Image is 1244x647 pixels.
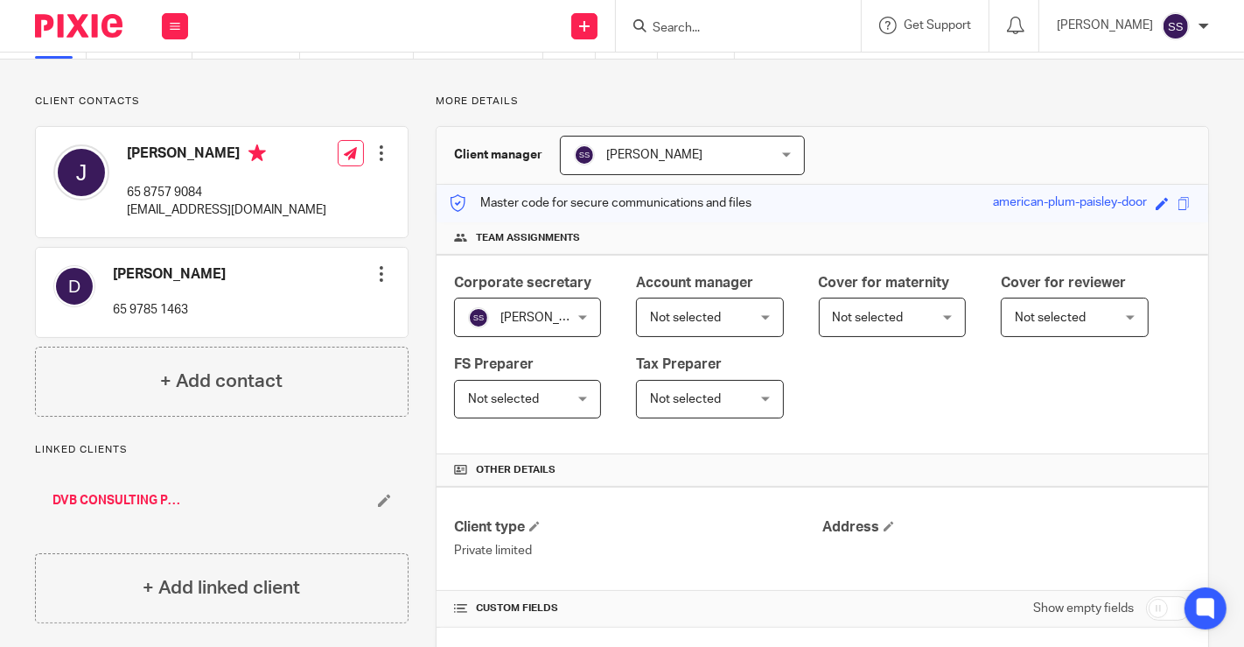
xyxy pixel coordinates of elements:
[450,194,751,212] p: Master code for secure communications and files
[454,357,534,371] span: FS Preparer
[819,276,950,290] span: Cover for maternity
[248,144,266,162] i: Primary
[454,518,822,537] h4: Client type
[833,312,904,324] span: Not selected
[468,307,489,328] img: svg%3E
[606,149,702,161] span: [PERSON_NAME]
[636,276,753,290] span: Account manager
[476,231,580,245] span: Team assignments
[1015,312,1086,324] span: Not selected
[651,21,808,37] input: Search
[127,184,326,201] p: 65 8757 9084
[476,463,556,477] span: Other details
[160,368,283,395] h4: + Add contact
[35,95,409,109] p: Client contacts
[636,357,722,371] span: Tax Preparer
[650,312,721,324] span: Not selected
[1162,12,1190,40] img: svg%3E
[53,265,95,307] img: svg%3E
[35,14,122,38] img: Pixie
[53,144,109,200] img: svg%3E
[993,193,1147,214] div: american-plum-paisley-door
[822,518,1191,537] h4: Address
[52,492,188,510] a: DVB CONSULTING PTE. LTD.
[454,146,542,164] h3: Client manager
[650,393,721,405] span: Not selected
[574,144,595,165] img: svg%3E
[127,144,326,166] h4: [PERSON_NAME]
[454,276,591,290] span: Corporate secretary
[500,312,597,324] span: [PERSON_NAME]
[1057,17,1153,34] p: [PERSON_NAME]
[436,95,1209,109] p: More details
[454,542,822,559] p: Private limited
[127,201,326,219] p: [EMAIL_ADDRESS][DOMAIN_NAME]
[454,601,822,615] h4: CUSTOM FIELDS
[35,443,409,457] p: Linked clients
[143,574,300,601] h4: + Add linked client
[904,19,971,32] span: Get Support
[113,301,226,319] p: 65 9785 1463
[468,393,539,405] span: Not selected
[1001,276,1126,290] span: Cover for reviewer
[1033,600,1134,617] label: Show empty fields
[113,265,226,284] h4: [PERSON_NAME]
